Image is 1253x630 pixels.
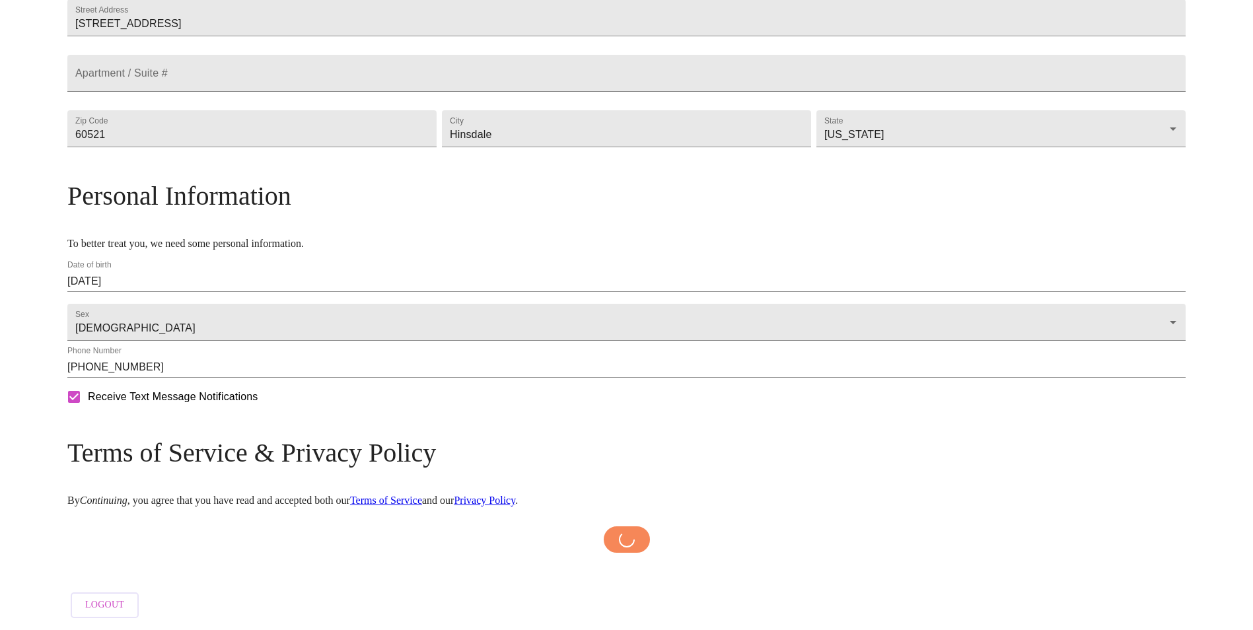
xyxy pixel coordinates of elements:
a: Terms of Service [350,495,422,506]
a: Privacy Policy [454,495,515,506]
p: By , you agree that you have read and accepted both our and our . [67,495,1186,507]
div: [US_STATE] [816,110,1186,147]
em: Continuing [80,495,127,506]
div: [DEMOGRAPHIC_DATA] [67,304,1186,341]
p: To better treat you, we need some personal information. [67,238,1186,250]
label: Date of birth [67,262,112,269]
label: Phone Number [67,347,122,355]
span: Logout [85,597,124,613]
h3: Personal Information [67,180,1186,211]
h3: Terms of Service & Privacy Policy [67,437,1186,468]
button: Logout [71,592,139,618]
span: Receive Text Message Notifications [88,389,258,405]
